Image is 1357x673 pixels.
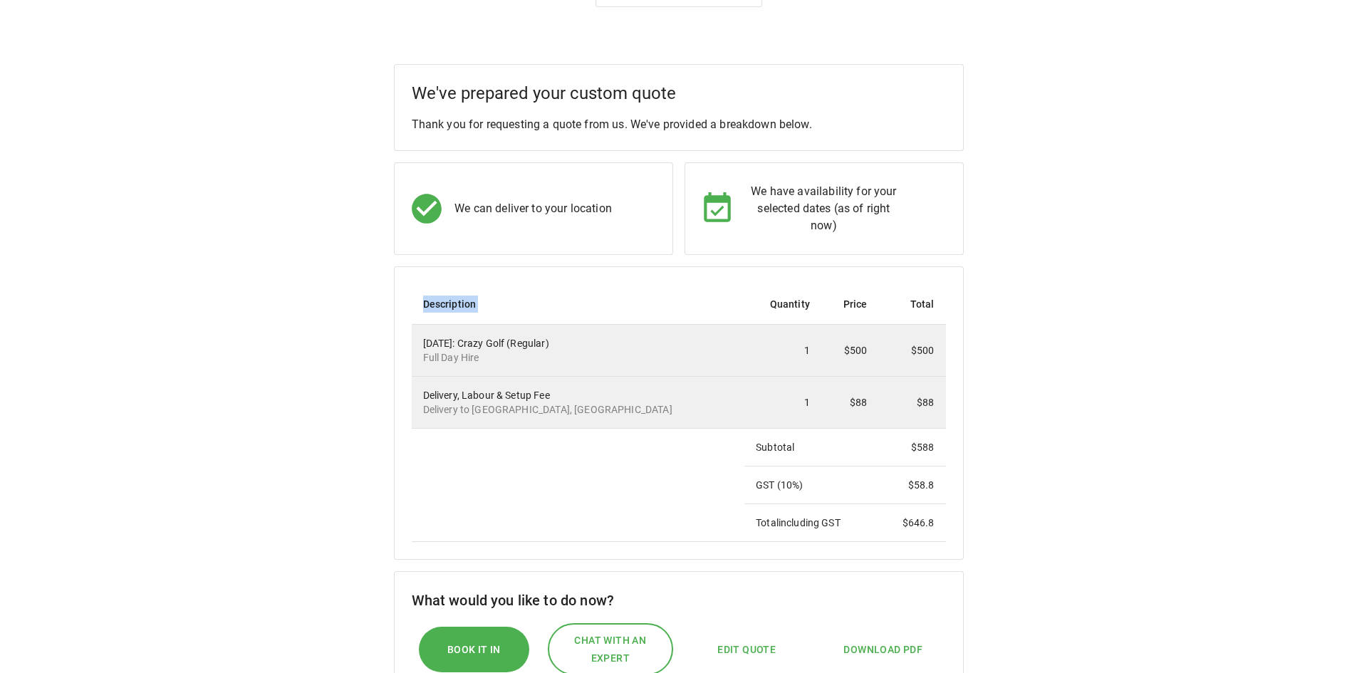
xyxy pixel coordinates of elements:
[821,284,878,325] th: Price
[744,466,878,504] td: GST ( 10 %)
[423,388,734,417] div: Delivery, Labour & Setup Fee
[878,284,945,325] th: Total
[423,336,734,365] div: [DATE]: Crazy Golf (Regular)
[821,377,878,429] td: $88
[412,284,745,325] th: Description
[878,429,945,466] td: $ 588
[454,200,612,217] p: We can deliver to your location
[423,402,734,417] p: Delivery to [GEOGRAPHIC_DATA], [GEOGRAPHIC_DATA]
[744,284,821,325] th: Quantity
[744,325,821,377] td: 1
[412,82,946,105] h5: We've prepared your custom quote
[744,377,821,429] td: 1
[744,504,878,542] td: Total including GST
[446,640,501,658] span: Book it In
[412,116,946,133] p: Thank you for requesting a quote from us. We've provided a breakdown below.
[744,429,878,466] td: Subtotal
[717,641,776,659] span: Edit Quote
[563,632,657,667] span: Chat with an expert
[829,634,937,666] button: Download PDF
[821,325,878,377] td: $500
[878,377,945,429] td: $88
[843,641,922,659] span: Download PDF
[417,625,531,673] button: Book it In
[423,350,734,365] p: Full Day Hire
[703,634,790,666] button: Edit Quote
[744,183,903,234] p: We have availability for your selected dates (as of right now)
[878,325,945,377] td: $500
[878,504,945,542] td: $ 646.8
[412,589,946,612] h6: What would you like to do now?
[878,466,945,504] td: $ 58.8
